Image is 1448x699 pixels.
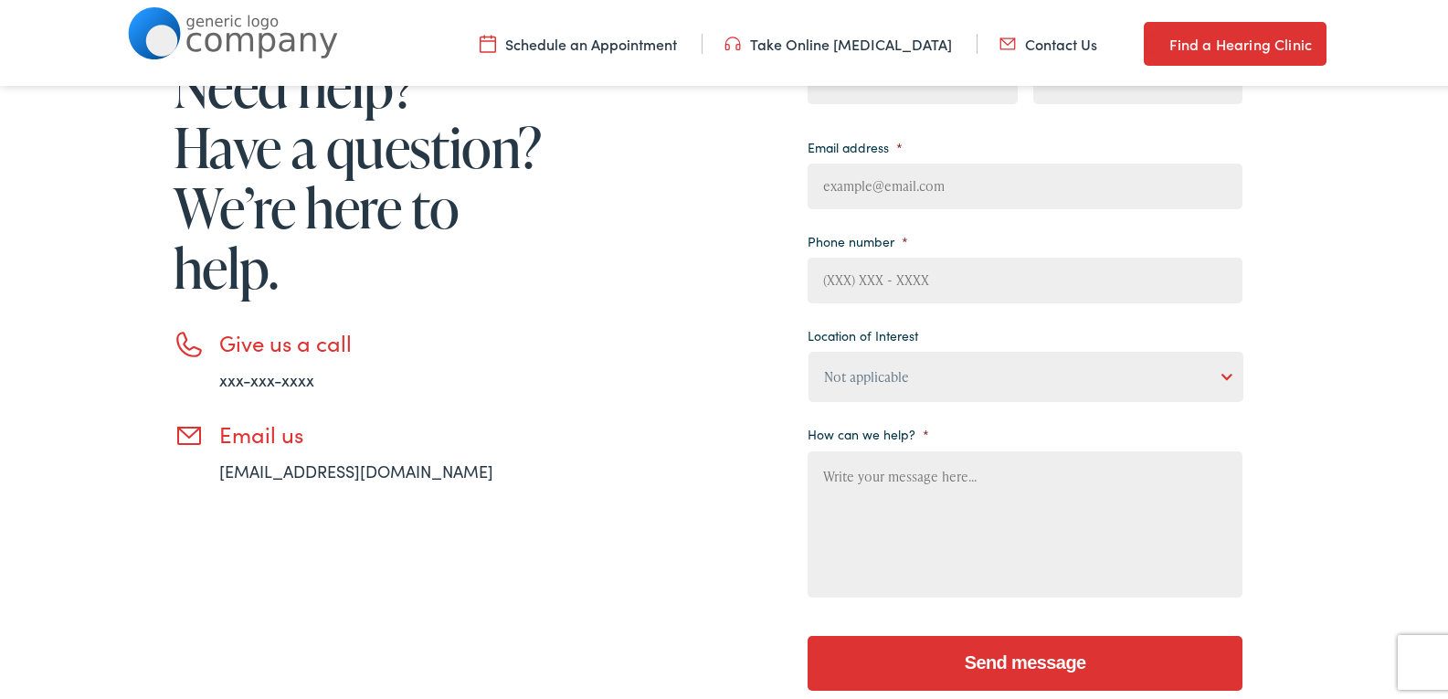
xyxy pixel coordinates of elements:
h3: Give us a call [219,326,548,353]
input: example@email.com [808,160,1242,206]
a: Contact Us [999,30,1097,50]
label: Email address [808,135,903,152]
label: Location of Interest [808,323,918,340]
a: Schedule an Appointment [480,30,677,50]
img: utility icon [480,30,496,50]
h1: Need help? Have a question? We’re here to help. [174,53,548,294]
a: xxx-xxx-xxxx [219,365,314,387]
img: utility icon [724,30,741,50]
label: How can we help? [808,422,929,439]
img: utility icon [1144,29,1160,51]
img: utility icon [999,30,1016,50]
label: Phone number [808,229,908,246]
a: [EMAIL_ADDRESS][DOMAIN_NAME] [219,456,493,479]
a: Take Online [MEDICAL_DATA] [724,30,952,50]
h3: Email us [219,418,548,444]
input: (XXX) XXX - XXXX [808,254,1242,300]
input: Send message [808,632,1242,687]
a: Find a Hearing Clinic [1144,18,1326,62]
